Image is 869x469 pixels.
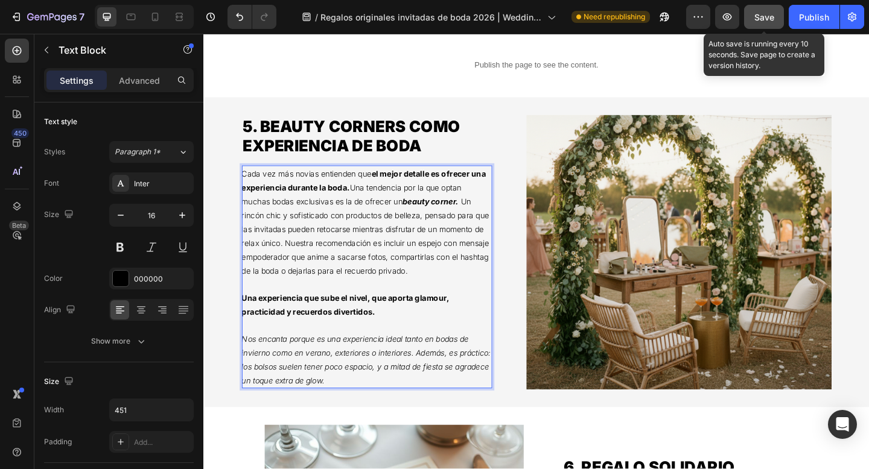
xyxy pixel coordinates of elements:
div: Add... [134,437,191,448]
button: Publish [789,5,839,29]
input: Auto [110,399,193,421]
p: Advanced [119,74,160,87]
p: Text Block [59,43,161,57]
div: Align [44,302,78,318]
strong: beauty corner. [217,177,278,187]
div: Text style [44,116,77,127]
div: Publish [799,11,829,24]
span: / [315,11,318,24]
iframe: Design area [203,34,869,469]
div: Open Intercom Messenger [828,410,857,439]
span: Need republishing [584,11,645,22]
strong: Una experiencia que sube el nivel, que aporta glamour, practicidad y recuerdos divertidos. [42,282,267,307]
div: Size [44,374,76,390]
div: 000000 [134,274,191,285]
span: Regalos originales invitadas de boda 2026 | Wedding Glow Icons by [PERSON_NAME] [320,11,543,24]
div: Size [44,207,76,223]
i: Nos encanta porque es una experiencia ideal tanto en bodas de invierno como en verano, exteriores... [42,327,313,382]
div: Inter [134,178,191,189]
div: Undo/Redo [228,5,276,29]
p: 7 [79,10,84,24]
div: Beta [9,221,29,230]
button: Show more [44,330,194,352]
div: Width [44,404,64,415]
p: Settings [60,74,94,87]
div: Font [44,178,59,189]
div: Padding [44,436,72,447]
div: Color [44,273,63,284]
button: Save [744,5,784,29]
div: Styles [44,146,65,157]
span: Save [754,12,774,22]
div: 450 [11,128,29,138]
div: Show more [91,335,147,347]
img: Beauty corner exterior en una boda con productos cosméticos para retoques de invitadas [351,89,683,387]
button: 7 [5,5,90,29]
button: Paragraph 1* [109,141,194,163]
span: Paragraph 1* [115,146,161,157]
